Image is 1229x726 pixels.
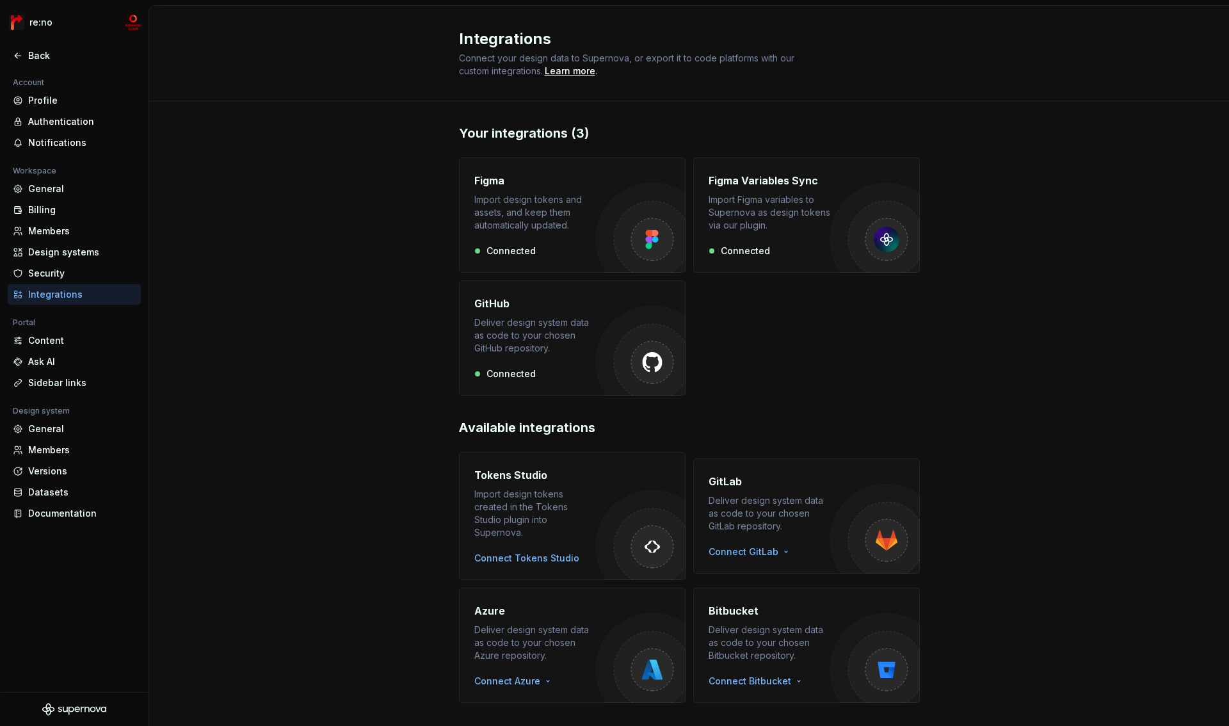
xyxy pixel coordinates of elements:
a: Notifications [8,133,141,153]
div: Profile [28,94,136,107]
h4: Azure [474,603,505,618]
span: . [543,67,597,76]
div: Authentication [28,115,136,128]
h2: Integrations [459,29,904,49]
a: Security [8,263,141,284]
div: Import Figma variables to Supernova as design tokens via our plugin. [709,193,830,232]
button: FigmaImport design tokens and assets, and keep them automatically updated.Connected [459,157,686,273]
button: Connect Tokens Studio [474,552,579,565]
a: General [8,419,141,439]
div: Content [28,334,136,347]
div: Workspace [8,163,61,179]
div: Import design tokens created in the Tokens Studio plugin into Supernova. [474,488,596,539]
a: Integrations [8,284,141,305]
div: Import design tokens and assets, and keep them automatically updated. [474,193,596,232]
button: Figma Variables SyncImport Figma variables to Supernova as design tokens via our plugin.Connected [693,157,920,273]
a: Members [8,440,141,460]
div: Members [28,444,136,456]
span: Connect Bitbucket [709,675,791,688]
div: Design systems [28,246,136,259]
div: Back [28,49,136,62]
a: Datasets [8,482,141,503]
div: Portal [8,315,40,330]
button: Tokens StudioImport design tokens created in the Tokens Studio plugin into Supernova.Connect Toke... [459,452,686,580]
a: Profile [8,90,141,111]
a: Content [8,330,141,351]
button: Connect Azure [474,675,558,688]
a: Members [8,221,141,241]
h2: Your integrations (3) [459,124,920,142]
div: Billing [28,204,136,216]
div: Sidebar links [28,376,136,389]
h4: Figma [474,173,504,188]
img: mc-develop [125,15,141,30]
button: Connect Bitbucket [709,675,809,688]
h2: Available integrations [459,419,920,437]
div: Versions [28,465,136,478]
button: re:nomc-develop [3,8,146,36]
div: re:no [29,16,52,29]
div: Security [28,267,136,280]
a: Learn more [545,65,595,77]
div: Deliver design system data as code to your chosen GitLab repository. [709,494,830,533]
h4: Figma Variables Sync [709,173,818,188]
a: Documentation [8,503,141,524]
h4: GitHub [474,296,510,311]
a: Billing [8,200,141,220]
a: Ask AI [8,351,141,372]
button: GitHubDeliver design system data as code to your chosen GitHub repository.Connected [459,280,686,396]
h4: Tokens Studio [474,467,547,483]
a: Back [8,45,141,66]
svg: Supernova Logo [42,703,106,716]
div: Deliver design system data as code to your chosen GitHub repository. [474,316,596,355]
div: General [28,182,136,195]
a: Design systems [8,242,141,262]
span: Connect your design data to Supernova, or export it to code platforms with our custom integrations. [459,52,797,76]
img: 4ec385d3-6378-425b-8b33-6545918efdc5.png [9,15,24,30]
button: GitLabDeliver design system data as code to your chosen GitLab repository.Connect GitLab [693,452,920,580]
span: Connect GitLab [709,545,778,558]
div: General [28,423,136,435]
button: Connect GitLab [709,545,796,558]
button: AzureDeliver design system data as code to your chosen Azure repository.Connect Azure [459,588,686,703]
div: Deliver design system data as code to your chosen Bitbucket repository. [709,624,830,662]
div: Notifications [28,136,136,149]
div: Design system [8,403,75,419]
h4: GitLab [709,474,742,489]
button: BitbucketDeliver design system data as code to your chosen Bitbucket repository.Connect Bitbucket [693,588,920,703]
div: Documentation [28,507,136,520]
a: General [8,179,141,199]
h4: Bitbucket [709,603,759,618]
div: Account [8,75,49,90]
a: Authentication [8,111,141,132]
div: Members [28,225,136,238]
a: Sidebar links [8,373,141,393]
div: Ask AI [28,355,136,368]
a: Versions [8,461,141,481]
div: Integrations [28,288,136,301]
span: Connect Azure [474,675,540,688]
div: Deliver design system data as code to your chosen Azure repository. [474,624,596,662]
div: Datasets [28,486,136,499]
